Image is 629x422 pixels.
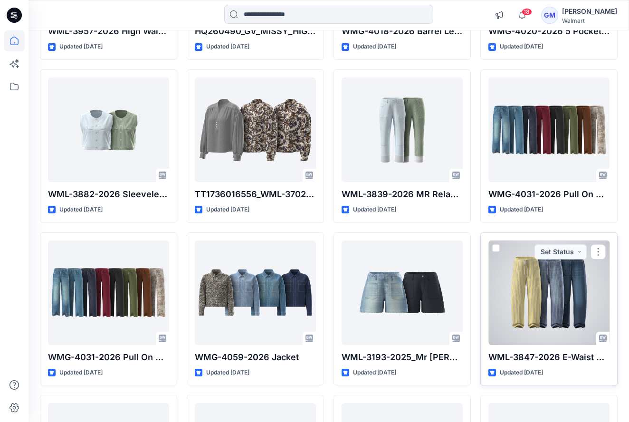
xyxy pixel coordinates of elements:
[195,77,316,182] a: TT1736016556_WML-3702-2026_Popover Denim Blouse
[206,42,249,52] p: Updated [DATE]
[195,188,316,201] p: TT1736016556_WML-3702-2026_Popover Denim Blouse
[500,205,543,215] p: Updated [DATE]
[195,351,316,364] p: WMG-4059-2026 Jacket
[48,25,169,38] p: WML-3957-2026 High Waisted Denim Workwear Jeans
[541,7,558,24] div: GM
[500,42,543,52] p: Updated [DATE]
[342,77,463,182] a: WML-3839-2026 MR Relaxed Straight Carpenter_Cost Opt
[488,188,610,201] p: WMG-4031-2026 Pull On Drawcord Wide Leg_Opt3_Cost Opt
[562,17,617,24] div: Walmart
[206,205,249,215] p: Updated [DATE]
[562,6,617,17] div: [PERSON_NAME]
[59,42,103,52] p: Updated [DATE]
[488,25,610,38] p: WMG-4020-2026 5 Pocket Mini Skirt
[48,77,169,182] a: WML-3882-2026 Sleeveless Crop Top
[353,205,396,215] p: Updated [DATE]
[488,77,610,182] a: WMG-4031-2026 Pull On Drawcord Wide Leg_Opt3_Cost Opt
[206,368,249,378] p: Updated [DATE]
[195,25,316,38] p: HQ260490_GV_MISSY_HIGH RISE SKINNY JEANS
[500,368,543,378] p: Updated [DATE]
[342,351,463,364] p: WML-3193-2025_Mr [PERSON_NAME] Pkt Denim Short
[48,240,169,345] a: WMG-4031-2026 Pull On Drawcord Wide Leg_Opt3
[522,8,532,16] span: 18
[59,368,103,378] p: Updated [DATE]
[342,240,463,345] a: WML-3193-2025_Mr Patch Pkt Denim Short
[195,240,316,345] a: WMG-4059-2026 Jacket
[342,188,463,201] p: WML-3839-2026 MR Relaxed Straight Carpenter_Cost Opt
[488,240,610,345] a: WML-3847-2026 E-Waist Tie Front Barrel
[353,368,396,378] p: Updated [DATE]
[59,205,103,215] p: Updated [DATE]
[342,25,463,38] p: WMG-4018-2026 Barrel Leg in Twill_Opt 2
[48,188,169,201] p: WML-3882-2026 Sleeveless Crop Top
[353,42,396,52] p: Updated [DATE]
[48,351,169,364] p: WMG-4031-2026 Pull On Drawcord Wide Leg_Opt3
[488,351,610,364] p: WML-3847-2026 E-Waist Tie Front Barrel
